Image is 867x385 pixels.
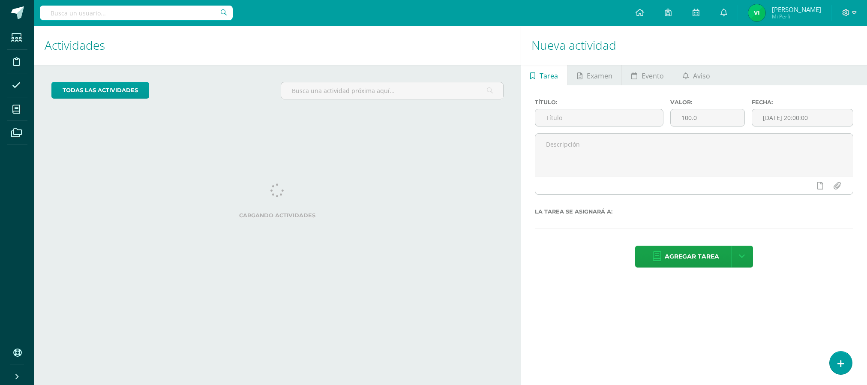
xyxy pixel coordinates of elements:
img: 2d6c5218f3eecabe914ceee1e10fdaf2.png [748,4,765,21]
a: todas las Actividades [51,82,149,99]
label: Título: [535,99,663,105]
h1: Actividades [45,26,510,65]
input: Busca un usuario... [40,6,233,20]
span: Agregar tarea [665,246,719,267]
span: Mi Perfil [772,13,821,20]
input: Fecha de entrega [752,109,853,126]
input: Puntos máximos [671,109,744,126]
a: Examen [568,65,621,85]
input: Busca una actividad próxima aquí... [281,82,503,99]
h1: Nueva actividad [531,26,857,65]
span: [PERSON_NAME] [772,5,821,14]
label: Fecha: [752,99,853,105]
label: Valor: [670,99,745,105]
input: Título [535,109,663,126]
span: Tarea [540,66,558,86]
a: Tarea [521,65,567,85]
a: Evento [622,65,673,85]
span: Evento [642,66,664,86]
span: Aviso [693,66,710,86]
label: Cargando actividades [51,212,504,219]
span: Examen [587,66,612,86]
a: Aviso [673,65,719,85]
label: La tarea se asignará a: [535,208,853,215]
